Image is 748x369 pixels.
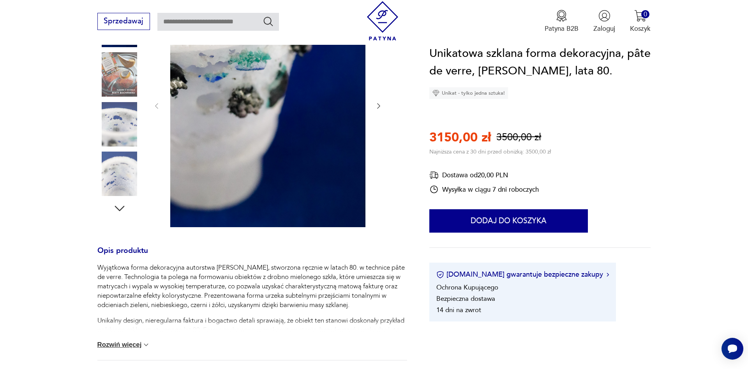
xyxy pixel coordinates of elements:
p: Patyna B2B [545,24,579,33]
h1: Unikatowa szklana forma dekoracyjna, pâte de verre, [PERSON_NAME], lata 80. [429,45,651,80]
img: Ikona medalu [556,10,568,22]
button: Rozwiń więcej [97,341,150,349]
p: Najniższa cena z 30 dni przed obniżką: 3500,00 zł [429,148,551,155]
button: Sprzedawaj [97,13,150,30]
img: Ikona dostawy [429,171,439,180]
img: Patyna - sklep z meblami i dekoracjami vintage [363,1,402,41]
button: 0Koszyk [630,10,651,33]
li: Bezpieczna dostawa [436,295,495,304]
img: chevron down [142,341,150,349]
img: Zdjęcie produktu Unikatowa szklana forma dekoracyjna, pâte de verre, Kazimierz Pawlak, lata 80. [97,52,142,97]
button: Zaloguj [593,10,615,33]
p: 3150,00 zł [429,129,491,146]
a: Ikona medaluPatyna B2B [545,10,579,33]
div: Unikat - tylko jedna sztuka! [429,87,508,99]
li: Ochrona Kupującego [436,283,498,292]
p: Koszyk [630,24,651,33]
p: 3500,00 zł [496,131,541,145]
img: Ikona diamentu [432,90,439,97]
div: 0 [641,10,649,18]
iframe: Smartsupp widget button [722,338,743,360]
button: Szukaj [263,16,274,27]
img: Ikona koszyka [634,10,646,22]
img: Ikonka użytkownika [598,10,610,22]
img: Zdjęcie produktu Unikatowa szklana forma dekoracyjna, pâte de verre, Kazimierz Pawlak, lata 80. [97,152,142,196]
button: Dodaj do koszyka [429,209,588,233]
h3: Opis produktu [97,248,407,263]
p: Wyjątkowa forma dekoracyjna autorstwa [PERSON_NAME], stworzona ręcznie w latach 80. w technice pâ... [97,263,407,310]
p: Unikalny design, nieregularna faktura i bogactwo detali sprawiają, że obiekt ten stanowi doskonał... [97,316,407,344]
li: 14 dni na zwrot [436,306,481,315]
a: Sprzedawaj [97,19,150,25]
img: Ikona certyfikatu [436,271,444,279]
div: Wysyłka w ciągu 7 dni roboczych [429,185,539,194]
img: Zdjęcie produktu Unikatowa szklana forma dekoracyjna, pâte de verre, Kazimierz Pawlak, lata 80. [97,102,142,147]
div: Dostawa od 20,00 PLN [429,171,539,180]
button: Patyna B2B [545,10,579,33]
img: Ikona strzałki w prawo [607,273,609,277]
p: Zaloguj [593,24,615,33]
button: [DOMAIN_NAME] gwarantuje bezpieczne zakupy [436,270,609,280]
